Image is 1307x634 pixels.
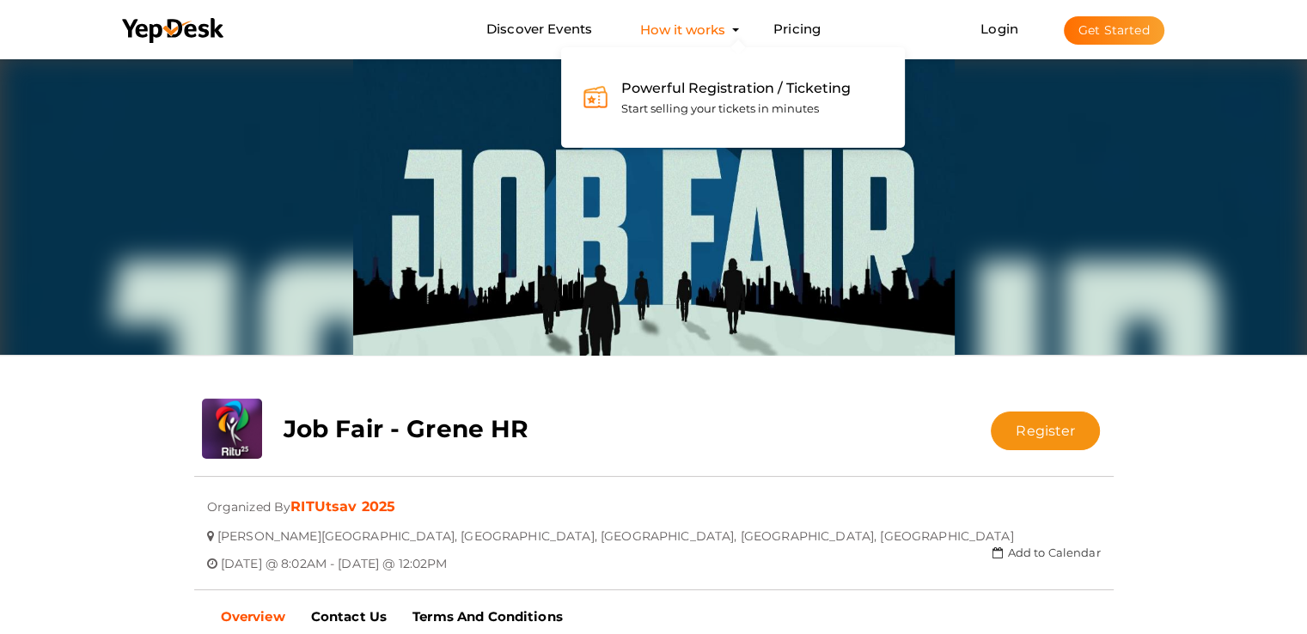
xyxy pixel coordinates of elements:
a: Add to Calendar [992,546,1100,559]
span: [PERSON_NAME][GEOGRAPHIC_DATA], [GEOGRAPHIC_DATA], [GEOGRAPHIC_DATA], [GEOGRAPHIC_DATA], [GEOGRAP... [217,515,1014,544]
span: [DATE] @ 8:02AM - [DATE] @ 12:02PM [221,543,448,571]
b: Terms And Conditions [412,608,563,625]
a: RITUtsav 2025 [290,498,395,515]
span: Start selling your tickets in minutes [621,101,819,115]
b: Job Fair - Grene HR [284,414,529,443]
button: Get Started [1064,16,1164,45]
button: How it works Powerful Registration / Ticketing Start selling your tickets in minutes [635,14,730,46]
a: Discover Events [486,14,592,46]
a: Powerful Registration / Ticketing Start selling your tickets in minutes [583,69,883,127]
img: CS2O7UHK_small.png [202,399,262,459]
span: Organized By [207,486,291,515]
a: Login [980,21,1018,37]
b: Overview [221,608,285,625]
img: 94ZJ1M3S_normal.jpeg [353,55,955,356]
a: Pricing [773,14,821,46]
img: feature-ticketing.svg [583,84,608,110]
span: Powerful Registration / Ticketing [621,80,851,96]
b: Contact Us [311,608,387,625]
button: Register [991,411,1100,450]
